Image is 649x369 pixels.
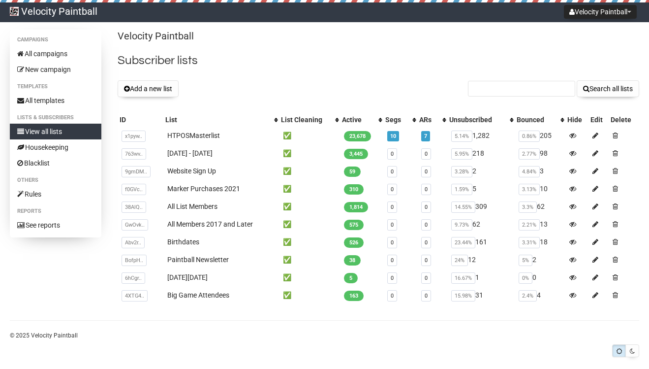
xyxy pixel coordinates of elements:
[122,166,151,177] span: 9gmDM..
[344,184,364,195] span: 310
[515,198,565,215] td: 62
[588,113,609,127] th: Edit: No sort applied, sorting is disabled
[342,115,373,125] div: Active
[564,5,637,19] button: Velocity Paintball
[391,151,394,157] a: 0
[344,202,368,212] span: 1,814
[10,62,101,77] a: New campaign
[122,290,148,302] span: 4XTG4..
[10,174,101,186] li: Others
[451,184,472,195] span: 1.59%
[167,238,199,246] a: Birthdates
[279,215,340,233] td: ✅
[391,293,394,299] a: 0
[451,166,472,177] span: 3.28%
[515,162,565,180] td: 3
[279,113,340,127] th: List Cleaning: No sort applied, activate to apply an ascending sort
[167,202,217,210] a: All List Members
[391,239,394,246] a: 0
[419,115,437,125] div: ARs
[10,112,101,124] li: Lists & subscribers
[425,204,428,210] a: 0
[344,149,368,159] span: 3,445
[118,80,179,97] button: Add a new list
[390,133,396,139] a: 10
[519,131,540,142] span: 0.86%
[167,273,208,281] a: [DATE][DATE]
[279,286,340,304] td: ✅
[167,256,229,264] a: Paintball Newsletter
[447,127,515,144] td: 1,282
[391,168,394,175] a: 0
[167,220,253,228] a: All Members 2017 and Later
[118,30,639,43] p: Velocity Paintball
[122,131,146,142] span: x1pyw..
[517,115,556,125] div: Bounced
[515,251,565,268] td: 2
[449,115,505,125] div: Unsubscribed
[451,219,472,231] span: 9.73%
[391,275,394,281] a: 0
[447,113,515,127] th: Unsubscribed: No sort applied, activate to apply an ascending sort
[451,237,475,248] span: 23.44%
[515,286,565,304] td: 4
[279,251,340,268] td: ✅
[10,93,101,108] a: All templates
[519,219,540,231] span: 2.21%
[447,215,515,233] td: 62
[344,167,361,177] span: 59
[279,198,340,215] td: ✅
[515,127,565,144] td: 205
[340,113,383,127] th: Active: No sort applied, activate to apply an ascending sort
[577,80,639,97] button: Search all lists
[279,180,340,198] td: ✅
[451,290,475,302] span: 15.98%
[425,168,428,175] a: 0
[609,113,639,127] th: Delete: No sort applied, sorting is disabled
[425,257,428,264] a: 0
[447,268,515,286] td: 1
[447,233,515,251] td: 161
[10,186,101,202] a: Rules
[165,115,269,125] div: List
[344,237,364,248] span: 526
[10,330,639,341] p: © 2025 Velocity Paintball
[120,115,161,125] div: ID
[167,149,213,157] a: [DATE] - [DATE]
[515,215,565,233] td: 13
[163,113,279,127] th: List: No sort applied, activate to apply an ascending sort
[447,162,515,180] td: 2
[519,290,537,302] span: 2.4%
[385,115,407,125] div: Segs
[279,127,340,144] td: ✅
[122,201,146,213] span: 38AlQ..
[344,291,364,301] span: 163
[344,255,361,266] span: 38
[391,257,394,264] a: 0
[10,155,101,171] a: Blacklist
[515,144,565,162] td: 98
[167,291,229,299] a: Big Game Attendees
[391,186,394,193] a: 0
[611,115,637,125] div: Delete
[10,7,19,16] img: 28.jpg
[519,272,532,284] span: 0%
[451,255,468,266] span: 24%
[167,185,240,193] a: Marker Purchases 2021
[391,222,394,228] a: 0
[10,205,101,217] li: Reports
[515,113,565,127] th: Bounced: No sort applied, activate to apply an ascending sort
[425,222,428,228] a: 0
[10,34,101,46] li: Campaigns
[447,180,515,198] td: 5
[515,233,565,251] td: 18
[447,144,515,162] td: 218
[122,237,145,248] span: Abv2r..
[281,115,330,125] div: List Cleaning
[519,166,540,177] span: 4.84%
[344,273,358,283] span: 5
[425,293,428,299] a: 0
[279,144,340,162] td: ✅
[451,272,475,284] span: 16.67%
[567,115,587,125] div: Hide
